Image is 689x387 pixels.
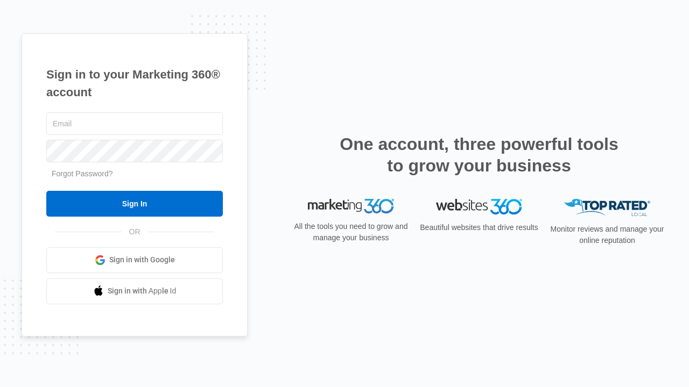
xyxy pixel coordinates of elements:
[108,285,177,297] span: Sign in with Apple Id
[564,199,650,217] img: Top Rated Local
[291,221,411,243] p: All the tools you need to grow and manage your business
[46,66,223,101] h1: Sign in to your Marketing 360® account
[547,224,667,246] p: Monitor reviews and manage your online reputation
[436,199,522,214] img: Websites 360
[122,226,148,238] span: OR
[46,112,223,135] input: Email
[46,278,223,304] a: Sign in with Apple Id
[46,247,223,273] a: Sign in with Google
[336,133,622,176] h2: One account, three powerful tools to grow your business
[419,222,539,233] p: Beautiful websites that drive results
[52,169,113,178] a: Forgot Password?
[46,191,223,217] input: Sign In
[308,199,394,214] img: Marketing 360
[109,254,175,266] span: Sign in with Google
